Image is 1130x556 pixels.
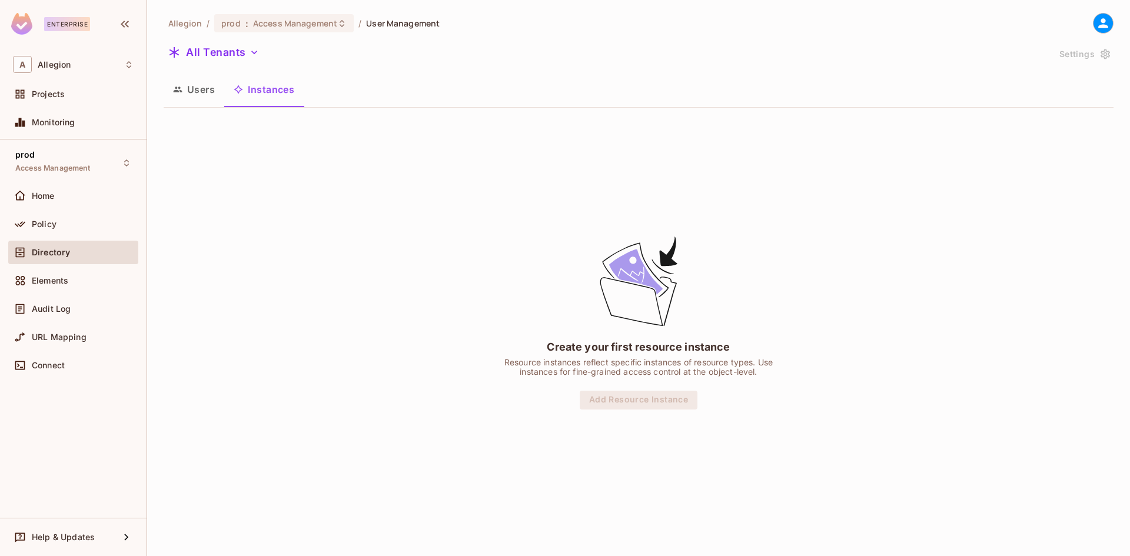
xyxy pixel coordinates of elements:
[32,248,70,257] span: Directory
[491,358,786,377] div: Resource instances reflect specific instances of resource types. Use instances for fine-grained a...
[580,391,697,409] button: Add Resource Instance
[38,60,71,69] span: Workspace: Allegion
[366,18,440,29] span: User Management
[32,118,75,127] span: Monitoring
[32,219,56,229] span: Policy
[224,75,304,104] button: Instances
[13,56,32,73] span: A
[32,532,95,542] span: Help & Updates
[15,150,35,159] span: prod
[207,18,210,29] li: /
[245,19,249,28] span: :
[32,304,71,314] span: Audit Log
[32,361,65,370] span: Connect
[44,17,90,31] div: Enterprise
[253,18,337,29] span: Access Management
[32,191,55,201] span: Home
[32,332,87,342] span: URL Mapping
[168,18,202,29] span: the active workspace
[32,89,65,99] span: Projects
[164,43,264,62] button: All Tenants
[358,18,361,29] li: /
[1055,45,1114,64] button: Settings
[32,276,68,285] span: Elements
[11,13,32,35] img: SReyMgAAAABJRU5ErkJggg==
[547,339,730,354] div: Create your first resource instance
[221,18,241,29] span: prod
[164,75,224,104] button: Users
[15,164,91,173] span: Access Management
